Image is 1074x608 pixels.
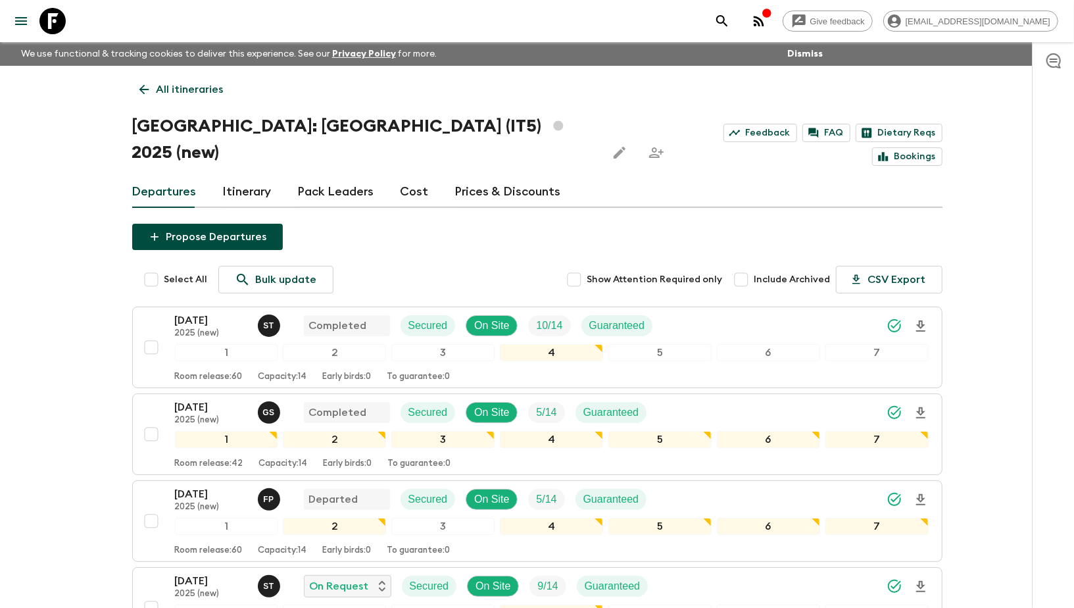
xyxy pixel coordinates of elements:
div: Secured [401,489,456,510]
div: On Site [466,315,518,336]
p: [DATE] [175,313,247,328]
p: Guaranteed [583,492,639,507]
div: 3 [391,344,495,361]
a: Prices & Discounts [455,176,561,208]
p: Early birds: 0 [323,372,372,382]
div: 1 [175,431,278,448]
h1: [GEOGRAPHIC_DATA]: [GEOGRAPHIC_DATA] (IT5) 2025 (new) [132,113,596,166]
svg: Synced Successfully [887,578,902,594]
div: 2 [283,344,386,361]
button: CSV Export [836,266,942,293]
a: Bookings [872,147,942,166]
span: Include Archived [754,273,831,286]
p: Room release: 60 [175,372,243,382]
p: 5 / 14 [536,492,556,507]
button: menu [8,8,34,34]
a: FAQ [802,124,850,142]
span: Gianluca Savarino [258,405,283,416]
div: 1 [175,518,278,535]
p: Capacity: 14 [258,545,307,556]
div: 1 [175,344,278,361]
a: Bulk update [218,266,333,293]
div: Secured [401,315,456,336]
div: 5 [608,518,712,535]
p: Secured [408,318,448,334]
div: Trip Fill [528,315,570,336]
a: All itineraries [132,76,231,103]
p: 2025 (new) [175,415,247,426]
p: We use functional & tracking cookies to deliver this experience. See our for more. [16,42,443,66]
div: 3 [391,518,495,535]
p: Capacity: 14 [258,372,307,382]
span: Give feedback [803,16,872,26]
button: Dismiss [784,45,826,63]
p: Guaranteed [585,578,641,594]
p: Early birds: 0 [324,459,372,469]
div: 2 [283,518,386,535]
a: Pack Leaders [298,176,374,208]
div: 4 [500,431,603,448]
span: Select All [164,273,208,286]
p: Completed [309,405,367,420]
p: Secured [410,578,449,594]
p: 2025 (new) [175,328,247,339]
p: Capacity: 14 [259,459,308,469]
button: Propose Departures [132,224,283,250]
p: Guaranteed [589,318,645,334]
p: 2025 (new) [175,502,247,513]
div: 2 [283,431,386,448]
a: Itinerary [223,176,272,208]
p: Departed [309,492,358,507]
a: Feedback [723,124,797,142]
div: 5 [608,431,712,448]
p: On Site [474,318,509,334]
p: S T [263,581,274,592]
div: Trip Fill [528,402,564,423]
p: Room release: 42 [175,459,243,469]
div: Secured [401,402,456,423]
div: 4 [500,344,603,361]
a: Give feedback [783,11,873,32]
div: 5 [608,344,712,361]
p: Secured [408,492,448,507]
div: [EMAIL_ADDRESS][DOMAIN_NAME] [883,11,1058,32]
div: 7 [825,431,929,448]
div: 6 [717,431,820,448]
svg: Download Onboarding [913,492,929,508]
span: Federico Poletti [258,492,283,503]
div: 4 [500,518,603,535]
div: 3 [391,431,495,448]
button: search adventures [709,8,735,34]
p: Early birds: 0 [323,545,372,556]
p: On Site [474,492,509,507]
div: Trip Fill [529,576,566,597]
p: Completed [309,318,367,334]
p: To guarantee: 0 [387,372,451,382]
p: 2025 (new) [175,589,247,599]
svg: Synced Successfully [887,318,902,334]
button: [DATE]2025 (new)Simona TimpanaroCompletedSecuredOn SiteTrip FillGuaranteed1234567Room release:60C... [132,307,942,388]
p: [DATE] [175,486,247,502]
a: Dietary Reqs [856,124,942,142]
div: On Site [466,489,518,510]
div: 7 [825,518,929,535]
span: Show Attention Required only [587,273,723,286]
span: Simona Timpanaro [258,579,283,590]
span: [EMAIL_ADDRESS][DOMAIN_NAME] [898,16,1058,26]
p: [DATE] [175,399,247,415]
button: [DATE]2025 (new)Federico PolettiDepartedSecuredOn SiteTrip FillGuaranteed1234567Room release:60Ca... [132,480,942,562]
p: 10 / 14 [536,318,562,334]
svg: Download Onboarding [913,318,929,334]
div: 6 [717,518,820,535]
div: 7 [825,344,929,361]
p: Secured [408,405,448,420]
div: Secured [402,576,457,597]
a: Privacy Policy [332,49,396,59]
svg: Synced Successfully [887,492,902,507]
p: On Request [310,578,369,594]
div: On Site [466,402,518,423]
svg: Download Onboarding [913,579,929,595]
p: On Site [474,405,509,420]
p: To guarantee: 0 [387,545,451,556]
div: 6 [717,344,820,361]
